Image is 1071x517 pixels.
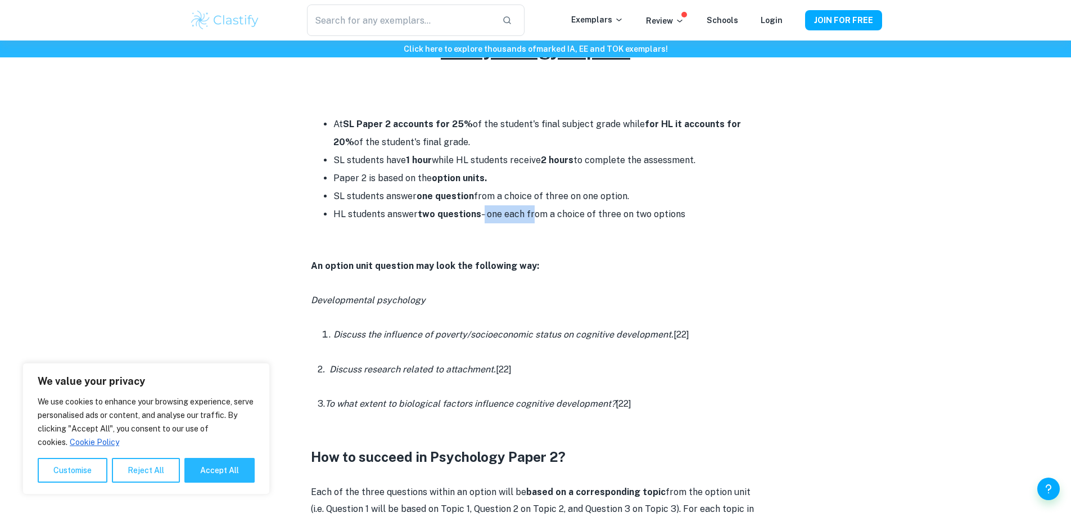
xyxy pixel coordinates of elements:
[646,15,684,27] p: Review
[333,169,761,187] li: Paper 2 is based on the
[761,16,783,25] a: Login
[406,155,432,165] strong: 1 hour
[323,364,496,375] i: . Discuss research related to attachment.
[333,151,761,169] li: SL students have while HL students receive to complete the assessment.
[307,5,492,36] input: Search for any exemplars...
[311,361,761,378] p: 2 [22]
[418,209,481,219] strong: two questions
[1037,478,1060,500] button: Help and Feedback
[22,363,270,494] div: We value your privacy
[311,295,426,305] i: Developmental psychology
[333,187,761,205] li: SL students answer from a choice of three on one option.
[311,447,761,467] h3: How to succeed in Psychology Paper 2?
[333,326,761,344] li: [22]
[112,458,180,483] button: Reject All
[333,329,674,340] i: Discuss the influence of poverty/socioeconomic status on cognitive development.
[441,40,630,61] u: IB Psychology Paper 2
[541,155,573,165] strong: 2 hours
[417,191,474,201] strong: one question
[38,458,107,483] button: Customise
[343,119,473,129] strong: SL Paper 2 accounts for 25%
[805,10,882,30] button: JOIN FOR FREE
[38,375,255,388] p: We value your privacy
[571,14,623,26] p: Exemplars
[184,458,255,483] button: Accept All
[333,205,761,223] li: HL students answer – one each from a choice of three on two options
[333,119,741,147] strong: for HL it accounts for 20%
[333,115,761,151] li: At of the student's final subject grade while of the student's final grade.
[311,260,539,271] strong: An option unit question may look the following way:
[189,9,261,32] img: Clastify logo
[38,395,255,449] p: We use cookies to enhance your browsing experience, serve personalised ads or content, and analys...
[707,16,738,25] a: Schools
[311,395,761,412] p: 3. [22]
[432,173,487,183] strong: option units.
[325,398,616,409] i: To what extent to biological factors influence cognitive development?
[526,487,666,497] strong: based on a corresponding topic
[69,437,120,447] a: Cookie Policy
[2,43,1069,55] h6: Click here to explore thousands of marked IA, EE and TOK exemplars !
